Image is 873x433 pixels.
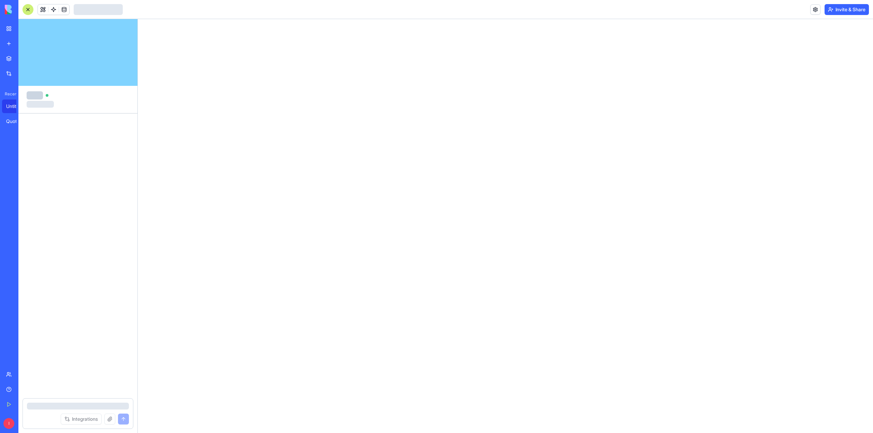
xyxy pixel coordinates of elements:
[825,4,869,15] button: Invite & Share
[5,5,47,14] img: logo
[3,418,14,429] span: I
[6,118,25,125] div: Quote Generator
[2,91,16,97] span: Recent
[2,99,29,113] a: Untitled App
[6,103,25,110] div: Untitled App
[2,114,29,128] a: Quote Generator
